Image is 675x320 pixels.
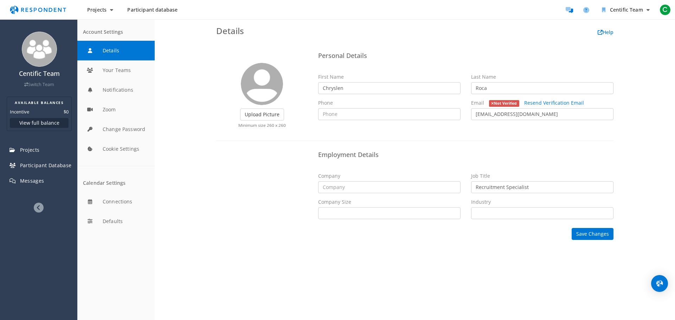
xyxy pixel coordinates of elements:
label: Phone [318,99,333,106]
button: View full balance [10,118,69,128]
button: Your Teams [77,60,155,80]
p: Minimum size 260 x 260 [220,122,304,128]
label: Company [318,172,340,179]
a: Switch Team [24,81,54,87]
a: Message participants [562,3,577,17]
button: Zoom [77,100,155,119]
button: Cookie Settings [77,139,155,159]
img: respondent-logo.png [6,3,70,17]
a: Resend Verification Email [524,99,584,106]
button: C [658,4,672,16]
label: Upload Picture [240,109,284,120]
h2: AVAILABLE BALANCES [10,100,69,105]
button: Defaults [77,211,155,231]
h4: Centific Team [5,70,74,77]
span: Not Verified [489,100,519,107]
label: Company Size [318,198,351,205]
input: First Name [318,82,461,94]
input: Email [471,108,613,120]
div: Open Intercom Messenger [651,275,668,292]
input: Job Title [471,181,613,193]
button: Save Changes [572,228,613,240]
input: Company [318,181,461,193]
button: Change Password [77,119,155,139]
span: Centific Team [610,6,643,13]
span: Email [471,99,484,106]
input: Last Name [471,82,613,94]
span: Participant database [127,6,178,13]
label: Job Title [471,172,490,179]
button: Connections [77,192,155,211]
span: Projects [20,146,40,153]
a: Participant database [122,4,183,16]
button: Projects [82,4,119,16]
label: First Name [318,73,344,80]
h4: Employment Details [318,151,613,158]
input: Phone [318,108,461,120]
img: team_avatar_256.png [22,32,57,67]
a: Help [598,29,613,35]
div: Account Settings [83,29,149,35]
img: user_avatar_128.png [241,63,283,105]
section: Balance summary [7,97,72,131]
button: Notifications [77,80,155,100]
button: Details [77,41,155,60]
span: C [660,4,671,15]
dt: Incentive [10,108,29,115]
h4: Personal Details [318,52,613,59]
a: Help and support [579,3,593,17]
label: Industry [471,198,491,205]
span: Messages [20,177,44,184]
span: Details [216,25,244,37]
div: Calendar Settings [83,180,149,186]
label: Last Name [471,73,496,80]
span: Participant Database [20,162,72,169]
span: Projects [87,6,107,13]
dd: $0 [64,108,69,115]
button: Centific Team [596,4,655,16]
